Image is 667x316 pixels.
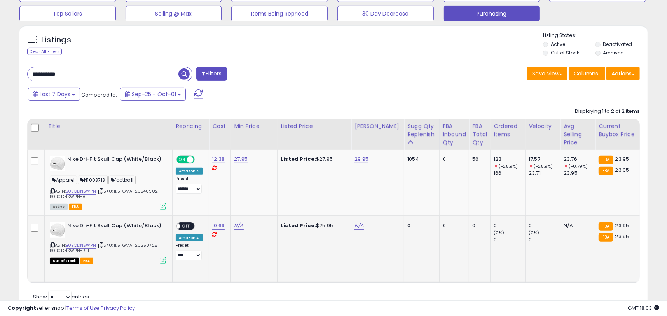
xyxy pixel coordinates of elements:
[41,35,71,46] h5: Listings
[603,41,632,47] label: Deactivated
[78,176,107,184] span: N1003713
[615,233,629,240] span: 23.95
[69,204,82,210] span: FBA
[603,49,624,56] label: Archived
[606,67,640,80] button: Actions
[337,6,434,21] button: 30 Day Decrease
[443,222,463,229] div: 0
[19,6,116,21] button: Top Sellers
[67,222,162,232] b: Nike Dri-Fit Skull Cap (White/Black)
[615,166,629,174] span: 23.95
[494,156,525,163] div: 123
[444,6,540,21] button: Purchasing
[354,155,368,163] a: 29.95
[176,122,206,130] div: Repricing
[67,156,162,165] b: Nike Dri-Fit Skull Cap (White/Black)
[529,156,560,163] div: 17.57
[50,156,166,209] div: ASIN:
[615,155,629,163] span: 23.95
[176,234,203,241] div: Amazon AI
[132,90,176,98] span: Sep-25 - Oct-01
[499,163,518,169] small: (-25.9%)
[543,32,647,39] p: Listing States:
[472,122,487,147] div: FBA Total Qty
[234,122,274,130] div: Min Price
[599,156,613,164] small: FBA
[50,222,166,263] div: ASIN:
[443,122,466,147] div: FBA inbound Qty
[8,305,135,312] div: seller snap | |
[234,155,248,163] a: 27.95
[101,304,135,312] a: Privacy Policy
[574,70,598,77] span: Columns
[407,122,436,139] div: Sugg Qty Replenish
[281,222,316,229] b: Listed Price:
[472,222,484,229] div: 0
[40,90,70,98] span: Last 7 Days
[66,242,96,249] a: B0BCDNSWPN
[281,122,348,130] div: Listed Price
[50,258,79,264] span: All listings that are currently out of stock and unavailable for purchase on Amazon
[615,222,629,229] span: 23.95
[354,222,364,230] a: N/A
[599,233,613,242] small: FBA
[529,230,540,236] small: (0%)
[180,223,192,230] span: OFF
[212,122,227,130] div: Cost
[527,67,567,80] button: Save View
[494,122,522,139] div: Ordered Items
[8,304,36,312] strong: Copyright
[50,176,77,184] span: Apparel
[575,108,640,115] div: Displaying 1 to 2 of 2 items
[564,170,595,177] div: 23.95
[66,304,100,312] a: Terms of Use
[66,188,96,195] a: B0BCDNSWPN
[354,122,401,130] div: [PERSON_NAME]
[494,222,525,229] div: 0
[50,222,65,238] img: 21FbvojNpVL._SL40_.jpg
[599,222,613,231] small: FBA
[50,188,160,200] span: | SKU: 11.5-GMA-20240502-B0BCDNSWPN-8
[599,122,639,139] div: Current Buybox Price
[494,236,525,243] div: 0
[28,88,80,101] button: Last 7 Days
[126,6,222,21] button: Selling @ Max
[443,156,463,163] div: 0
[564,222,589,229] div: N/A
[472,156,484,163] div: 56
[494,170,525,177] div: 166
[599,167,613,175] small: FBA
[628,304,659,312] span: 2025-10-9 18:03 GMT
[177,156,187,163] span: ON
[281,222,345,229] div: $25.95
[50,242,160,254] span: | SKU: 11.5-GMA-20250725-B0BCDNSWPN-RET
[407,222,433,229] div: 0
[529,222,560,229] div: 0
[529,170,560,177] div: 23.71
[81,91,117,98] span: Compared to:
[231,6,328,21] button: Items Being Repriced
[564,122,592,147] div: Avg Selling Price
[120,88,186,101] button: Sep-25 - Oct-01
[33,293,89,300] span: Show: entries
[212,222,225,230] a: 10.69
[569,163,588,169] small: (-0.79%)
[108,176,136,184] span: football
[80,258,93,264] span: FBA
[176,176,203,194] div: Preset:
[176,168,203,175] div: Amazon AI
[194,156,206,163] span: OFF
[281,155,316,163] b: Listed Price:
[534,163,553,169] small: (-25.9%)
[529,122,557,130] div: Velocity
[407,156,433,163] div: 1054
[48,122,169,130] div: Title
[27,48,62,55] div: Clear All Filters
[551,49,579,56] label: Out of Stock
[551,41,565,47] label: Active
[281,156,345,163] div: $27.95
[212,155,225,163] a: 12.38
[404,119,440,150] th: Please note that this number is a calculation based on your required days of coverage and your ve...
[50,156,65,171] img: 21FbvojNpVL._SL40_.jpg
[494,230,505,236] small: (0%)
